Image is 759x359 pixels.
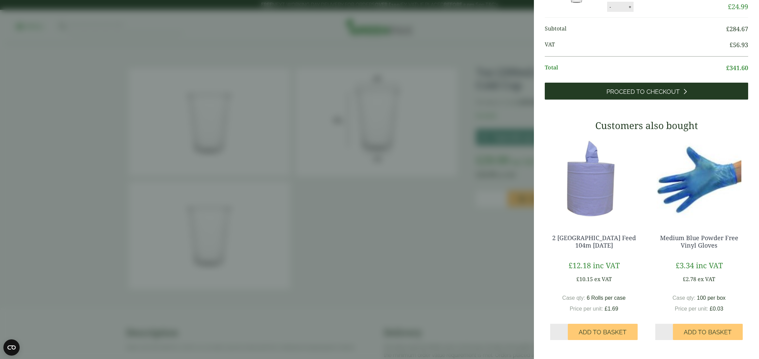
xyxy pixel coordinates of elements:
[545,136,643,221] img: 3630017-2-Ply-Blue-Centre-Feed-104m
[710,306,713,312] span: £
[568,260,591,270] bdi: 12.18
[673,295,696,301] span: Case qty:
[607,4,613,10] button: -
[696,260,723,270] span: inc VAT
[676,260,680,270] span: £
[730,41,733,49] span: £
[552,234,636,249] a: 2 [GEOGRAPHIC_DATA] Feed 104m [DATE]
[606,88,680,96] span: Proceed to Checkout
[545,24,726,34] span: Subtotal
[660,234,738,249] a: Medium Blue Powder Free Vinyl Gloves
[568,324,638,340] button: Add to Basket
[545,83,748,100] a: Proceed to Checkout
[697,295,726,301] span: 100 per box
[683,275,696,283] bdi: 2.78
[570,306,603,312] span: Price per unit:
[726,64,730,72] span: £
[593,260,620,270] span: inc VAT
[730,41,748,49] bdi: 56.93
[650,136,748,221] img: 4130015J-Blue-Vinyl-Powder-Free-Gloves-Medium
[626,4,633,10] button: +
[594,275,612,283] span: ex VAT
[579,329,626,336] span: Add to Basket
[684,329,732,336] span: Add to Basket
[728,2,732,11] span: £
[3,339,20,356] button: Open CMP widget
[676,260,694,270] bdi: 3.34
[545,120,748,131] h3: Customers also bought
[728,2,748,11] bdi: 24.99
[568,260,573,270] span: £
[576,275,579,283] span: £
[605,306,618,312] bdi: 1.69
[673,324,743,340] button: Add to Basket
[562,295,585,301] span: Case qty:
[698,275,715,283] span: ex VAT
[683,275,686,283] span: £
[545,40,730,49] span: VAT
[675,306,708,312] span: Price per unit:
[710,306,723,312] bdi: 0.03
[605,306,608,312] span: £
[545,63,726,72] span: Total
[726,64,748,72] bdi: 341.60
[576,275,593,283] bdi: 10.15
[587,295,626,301] span: 6 Rolls per case
[726,25,748,33] bdi: 284.67
[726,25,730,33] span: £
